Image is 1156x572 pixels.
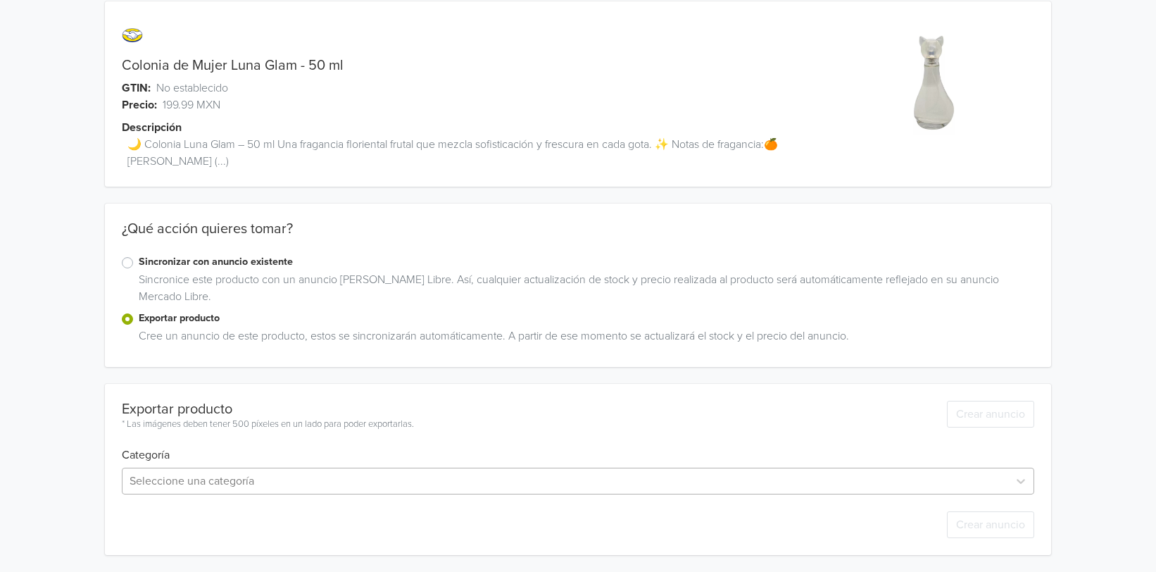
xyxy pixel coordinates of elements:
[127,136,831,170] span: 🌙 Colonia Luna Glam – 50 ml Una fragancia floriental frutal que mezcla sofisticación y frescura e...
[105,220,1050,254] div: ¿Qué acción quieres tomar?
[139,311,1034,326] label: Exportar producto
[156,80,228,97] span: No establecido
[122,119,182,136] span: Descripción
[947,511,1034,538] button: Crear anuncio
[122,401,414,418] div: Exportar producto
[133,271,1034,311] div: Sincronice este producto con un anuncio [PERSON_NAME] Libre. Así, cualquier actualización de stoc...
[122,80,151,97] span: GTIN:
[122,57,344,74] a: Colonia de Mujer Luna Glam - 50 ml
[139,254,1034,270] label: Sincronizar con anuncio existente
[879,30,986,136] img: product_image
[163,97,220,113] span: 199.99 MXN
[122,97,157,113] span: Precio:
[122,418,414,432] div: * Las imágenes deben tener 500 píxeles en un lado para poder exportarlas.
[122,432,1034,462] h6: Categoría
[133,328,1034,350] div: Cree un anuncio de este producto, estos se sincronizarán automáticamente. A partir de ese momento...
[947,401,1034,428] button: Crear anuncio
